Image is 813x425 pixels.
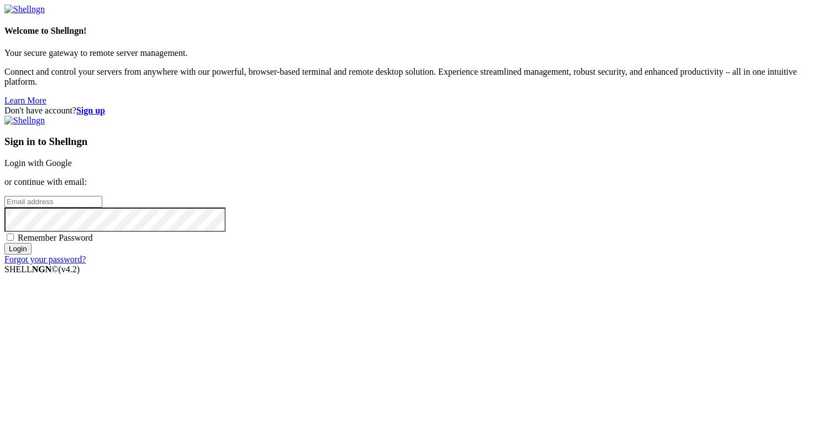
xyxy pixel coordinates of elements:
[4,26,809,36] h4: Welcome to Shellngn!
[4,177,809,187] p: or continue with email:
[18,233,93,242] span: Remember Password
[4,116,45,126] img: Shellngn
[59,265,80,274] span: 4.2.0
[7,234,14,241] input: Remember Password
[4,158,72,168] a: Login with Google
[4,265,80,274] span: SHELL ©
[4,196,102,208] input: Email address
[4,48,809,58] p: Your secure gateway to remote server management.
[4,136,809,148] h3: Sign in to Shellngn
[4,255,86,264] a: Forgot your password?
[4,96,46,105] a: Learn More
[4,4,45,14] img: Shellngn
[76,106,105,115] a: Sign up
[32,265,52,274] b: NGN
[4,106,809,116] div: Don't have account?
[4,67,809,87] p: Connect and control your servers from anywhere with our powerful, browser-based terminal and remo...
[4,243,32,255] input: Login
